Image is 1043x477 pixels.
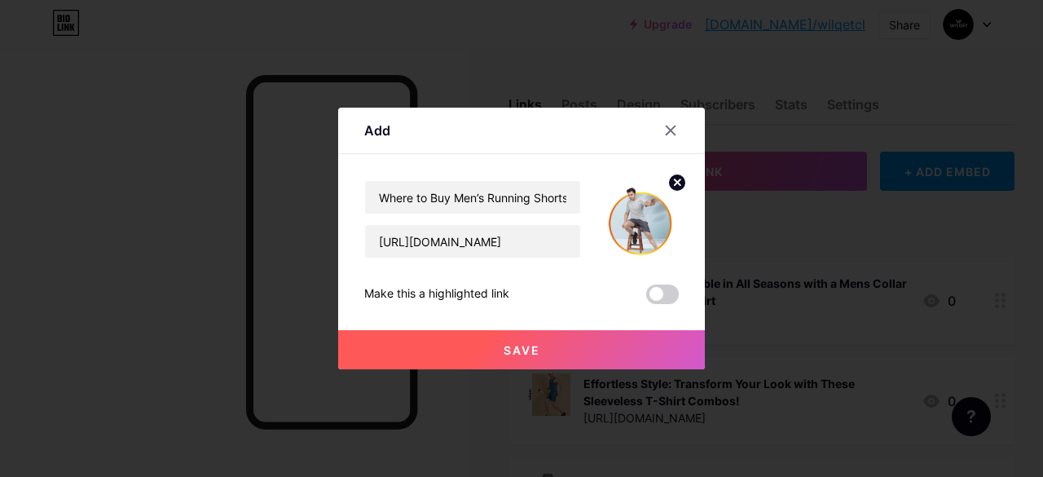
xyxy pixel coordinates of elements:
[364,285,509,304] div: Make this a highlighted link
[365,225,580,258] input: URL
[338,330,705,369] button: Save
[601,180,679,258] img: link_thumbnail
[365,181,580,214] input: Title
[364,121,390,140] div: Add
[504,343,540,357] span: Save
